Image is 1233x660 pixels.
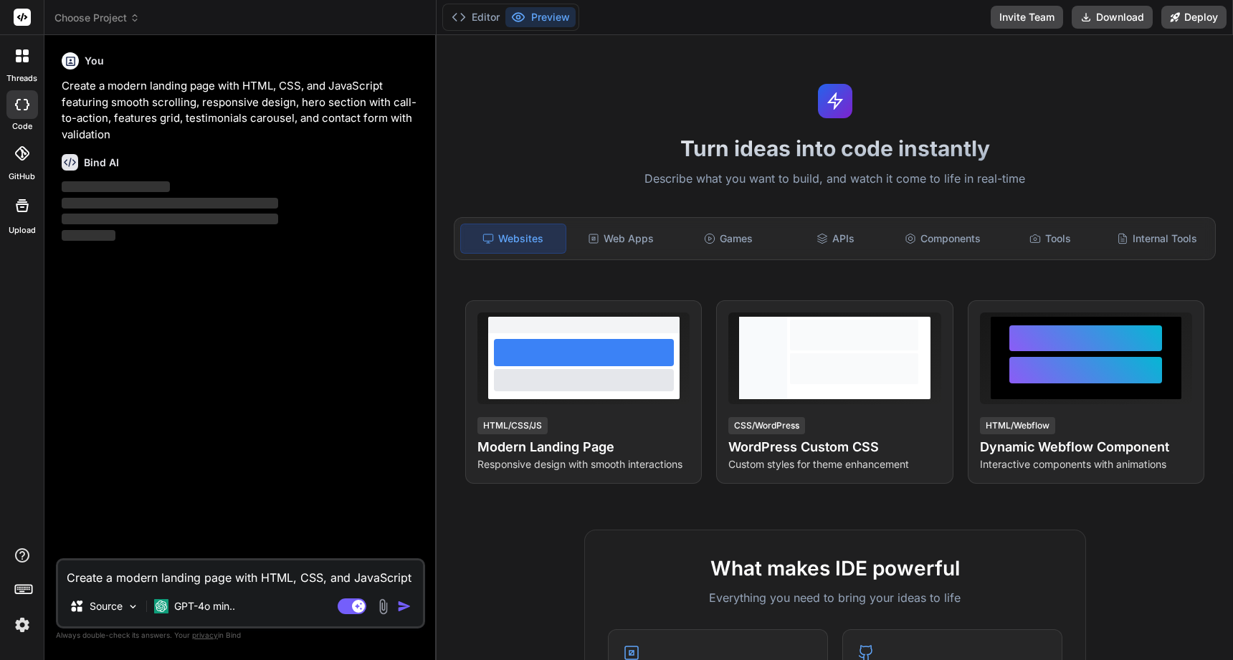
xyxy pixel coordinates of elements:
label: Upload [9,224,36,236]
button: Deploy [1161,6,1227,29]
div: Components [890,224,995,254]
div: APIs [784,224,888,254]
h4: WordPress Custom CSS [728,437,941,457]
h4: Modern Landing Page [477,437,690,457]
p: Always double-check its answers. Your in Bind [56,628,425,642]
div: Web Apps [569,224,674,254]
div: Internal Tools [1105,224,1209,254]
div: Games [676,224,781,254]
div: CSS/WordPress [728,417,805,434]
img: GPT-4o mini [154,599,168,613]
span: ‌ [62,230,115,241]
button: Download [1072,6,1153,29]
span: privacy [192,631,218,639]
div: HTML/CSS/JS [477,417,548,434]
p: Everything you need to bring your ideas to life [608,589,1062,606]
h6: Bind AI [84,156,119,170]
p: Create a modern landing page with HTML, CSS, and JavaScript featuring smooth scrolling, responsiv... [62,78,422,143]
div: Tools [998,224,1103,254]
button: Editor [446,7,505,27]
p: Describe what you want to build, and watch it come to life in real-time [445,170,1224,188]
span: ‌ [62,214,278,224]
p: Interactive components with animations [980,457,1192,472]
img: attachment [375,598,391,615]
img: Pick Models [127,601,139,613]
div: Websites [460,224,566,254]
label: threads [6,72,37,85]
img: settings [10,613,34,637]
h1: Turn ideas into code instantly [445,135,1224,161]
h2: What makes IDE powerful [608,553,1062,583]
span: ‌ [62,198,278,209]
p: GPT-4o min.. [174,599,235,613]
span: Choose Project [54,11,140,25]
h6: You [85,54,104,68]
p: Custom styles for theme enhancement [728,457,941,472]
button: Preview [505,7,576,27]
button: Invite Team [991,6,1063,29]
h4: Dynamic Webflow Component [980,437,1192,457]
img: icon [397,599,411,613]
label: code [12,120,32,133]
label: GitHub [9,171,35,183]
div: HTML/Webflow [980,417,1055,434]
span: ‌ [62,181,170,192]
p: Responsive design with smooth interactions [477,457,690,472]
p: Source [90,599,123,613]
